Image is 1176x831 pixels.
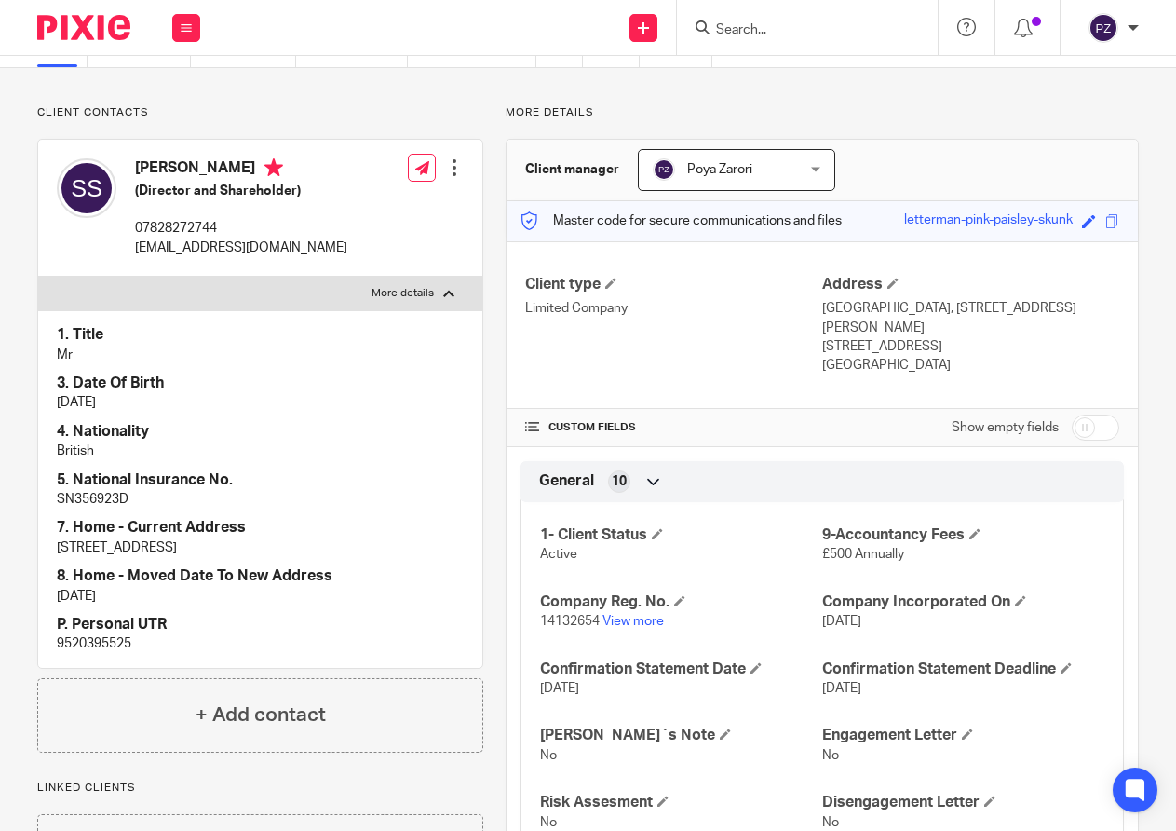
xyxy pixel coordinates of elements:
[57,158,116,218] img: svg%3E
[822,299,1119,337] p: [GEOGRAPHIC_DATA], [STREET_ADDRESS][PERSON_NAME]
[57,566,464,586] h4: 8. Home - Moved Date To New Address
[135,182,347,200] h5: (Director and Shareholder)
[540,615,600,628] span: 14132654
[57,470,464,490] h4: 5. National Insurance No.
[822,337,1119,356] p: [STREET_ADDRESS]
[57,518,464,538] h4: 7. Home - Current Address
[540,793,822,812] h4: Risk Assesment
[506,105,1139,120] p: More details
[525,275,822,294] h4: Client type
[196,701,326,729] h4: + Add contact
[822,816,839,829] span: No
[37,781,483,796] p: Linked clients
[540,660,822,679] h4: Confirmation Statement Date
[687,163,752,176] span: Poya Zarori
[525,420,822,435] h4: CUSTOM FIELDS
[135,238,347,257] p: [EMAIL_ADDRESS][DOMAIN_NAME]
[653,158,675,181] img: svg%3E
[57,634,464,653] p: 9520395525
[714,22,882,39] input: Search
[57,442,464,460] p: British
[822,593,1104,612] h4: Company Incorporated On
[540,593,822,612] h4: Company Reg. No.
[822,275,1119,294] h4: Address
[612,472,627,491] span: 10
[540,726,822,745] h4: [PERSON_NAME]`s Note
[57,422,464,442] h4: 4. Nationality
[57,374,464,393] h4: 3. Date Of Birth
[822,793,1104,812] h4: Disengagement Letter
[540,548,577,561] span: Active
[540,749,557,762] span: No
[57,346,464,364] p: Mr
[57,490,464,509] p: SN356923D
[952,418,1059,437] label: Show empty fields
[822,682,861,695] span: [DATE]
[525,160,619,179] h3: Client manager
[135,219,347,238] p: 07828272744
[822,548,904,561] span: £500 Annually
[539,471,594,491] span: General
[540,816,557,829] span: No
[904,211,1073,232] div: letterman-pink-paisley-skunk
[602,615,664,628] a: View more
[822,749,839,762] span: No
[57,587,464,606] p: [DATE]
[57,538,464,557] p: [STREET_ADDRESS]
[264,158,283,177] i: Primary
[37,15,130,40] img: Pixie
[540,682,579,695] span: [DATE]
[822,726,1104,745] h4: Engagement Letter
[1088,13,1118,43] img: svg%3E
[372,286,434,301] p: More details
[822,660,1104,679] h4: Confirmation Statement Deadline
[540,525,822,545] h4: 1- Client Status
[822,615,861,628] span: [DATE]
[525,299,822,318] p: Limited Company
[57,615,464,634] h4: P. Personal UTR
[135,158,347,182] h4: [PERSON_NAME]
[822,356,1119,375] p: [GEOGRAPHIC_DATA]
[520,211,842,230] p: Master code for secure communications and files
[37,105,483,120] p: Client contacts
[57,325,464,345] h4: 1. Title
[822,525,1104,545] h4: 9-Accountancy Fees
[57,393,464,412] p: [DATE]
